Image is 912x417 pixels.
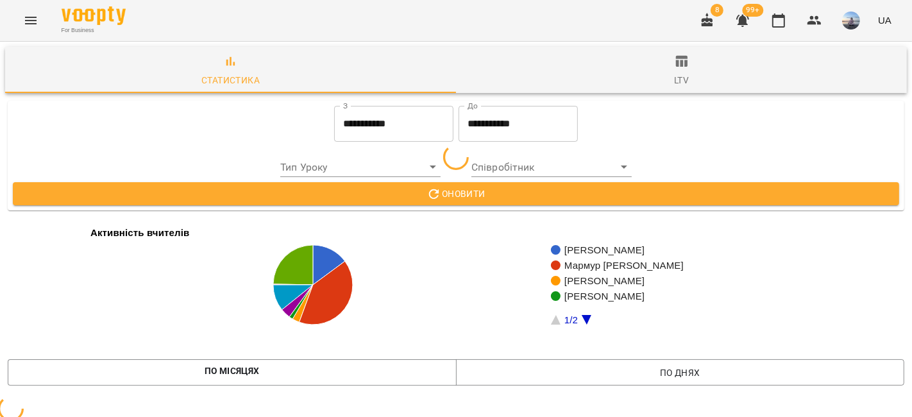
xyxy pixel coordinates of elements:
[456,359,905,386] button: По днях
[201,72,260,88] div: Статистика
[15,5,46,36] button: Menu
[674,72,689,88] div: ltv
[878,13,891,27] span: UA
[564,260,684,271] text: Мармур [PERSON_NAME]
[8,359,457,386] button: По місяцях
[842,12,860,30] img: a5695baeaf149ad4712b46ffea65b4f5.jpg
[13,182,899,205] button: Оновити
[743,4,764,17] span: 99+
[564,275,645,286] text: [PERSON_NAME]
[90,228,189,239] text: Активність вчителів
[62,6,126,25] img: Voopty Logo
[564,314,578,325] text: 1/2
[873,8,897,32] button: UA
[205,363,260,379] label: По місяцях
[564,291,645,302] text: [PERSON_NAME]
[466,365,895,380] span: По днях
[8,221,893,349] svg: A chart.
[62,26,126,35] span: For Business
[564,244,645,255] text: [PERSON_NAME]
[23,186,889,201] span: Оновити
[711,4,723,17] span: 8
